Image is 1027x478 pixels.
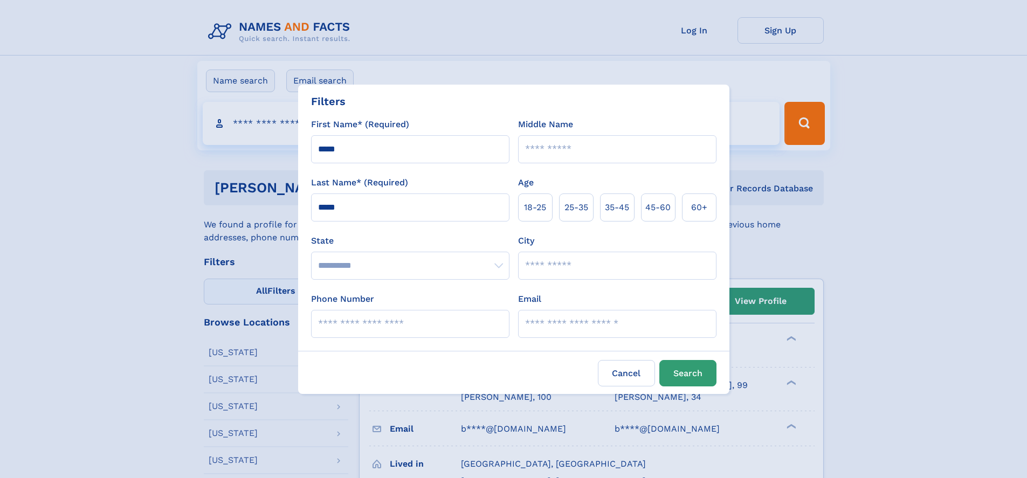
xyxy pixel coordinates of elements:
label: Last Name* (Required) [311,176,408,189]
label: Email [518,293,541,306]
label: State [311,234,509,247]
label: Age [518,176,534,189]
div: Filters [311,93,346,109]
button: Search [659,360,716,386]
span: 18‑25 [524,201,546,214]
span: 35‑45 [605,201,629,214]
span: 45‑60 [645,201,671,214]
span: 60+ [691,201,707,214]
span: 25‑35 [564,201,588,214]
label: Cancel [598,360,655,386]
label: City [518,234,534,247]
label: Middle Name [518,118,573,131]
label: First Name* (Required) [311,118,409,131]
label: Phone Number [311,293,374,306]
